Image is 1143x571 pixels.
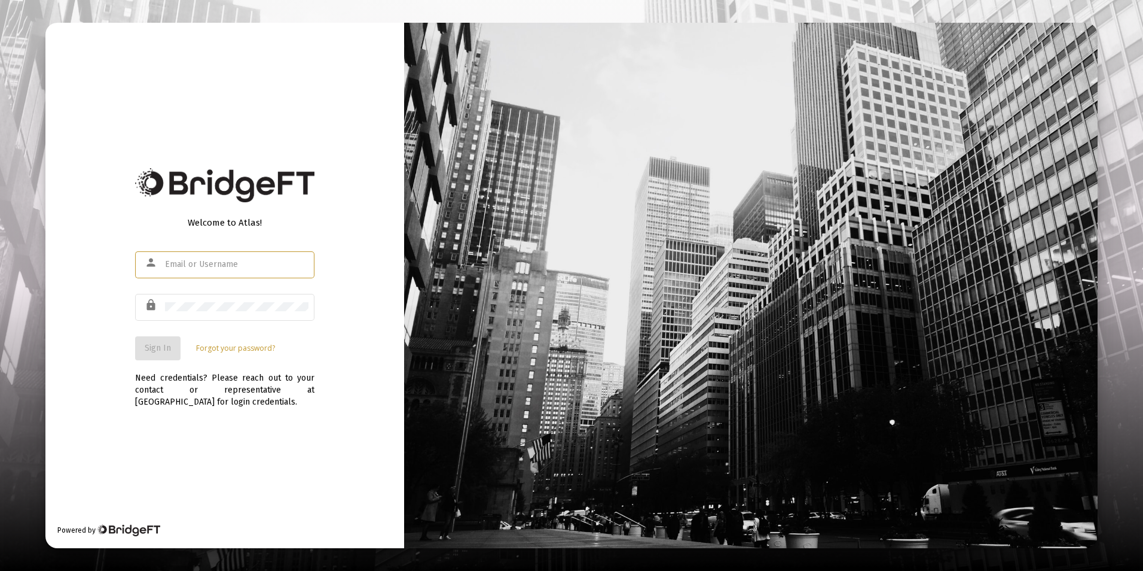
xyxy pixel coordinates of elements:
[57,524,160,536] div: Powered by
[135,168,314,202] img: Bridge Financial Technology Logo
[135,360,314,408] div: Need credentials? Please reach out to your contact or representative at [GEOGRAPHIC_DATA] for log...
[145,343,171,353] span: Sign In
[145,256,159,270] mat-icon: person
[196,342,275,354] a: Forgot your password?
[135,336,181,360] button: Sign In
[135,217,314,229] div: Welcome to Atlas!
[97,524,160,536] img: Bridge Financial Technology Logo
[165,260,308,269] input: Email or Username
[145,298,159,312] mat-icon: lock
